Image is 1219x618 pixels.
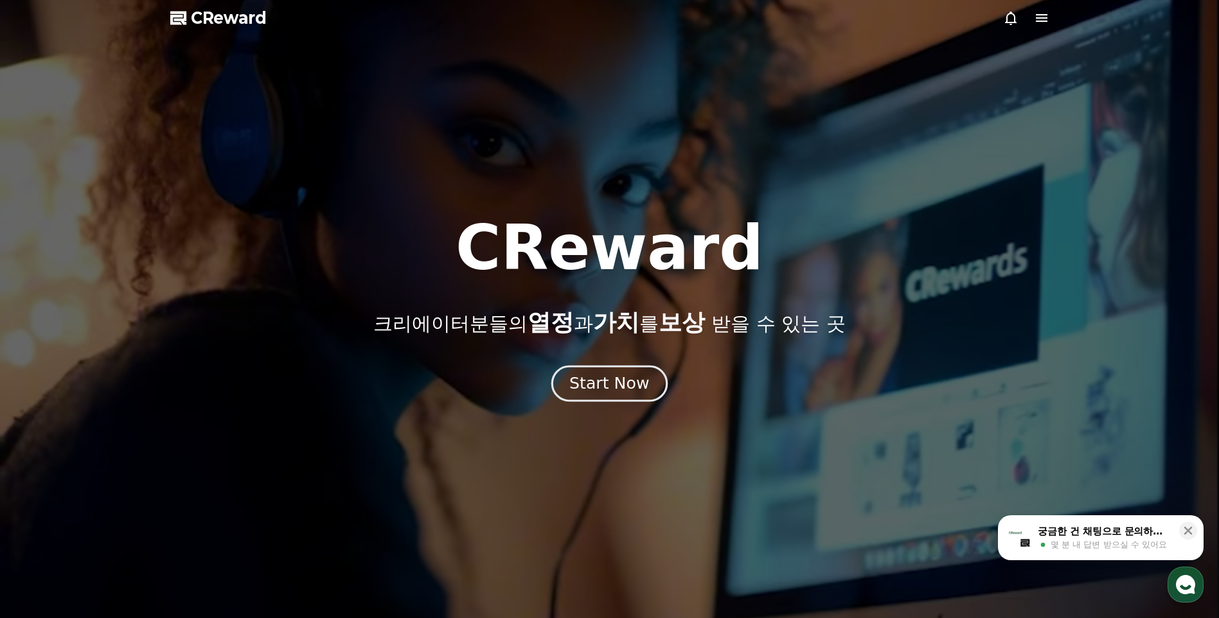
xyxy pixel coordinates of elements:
div: Start Now [569,373,649,394]
p: 크리에이터분들의 과 를 받을 수 있는 곳 [373,310,845,335]
a: 대화 [85,407,166,439]
span: CReward [191,8,267,28]
span: 설정 [199,427,214,437]
span: 가치 [593,309,639,335]
span: 열정 [528,309,574,335]
span: 홈 [40,427,48,437]
a: CReward [170,8,267,28]
a: Start Now [554,379,665,391]
button: Start Now [551,366,668,402]
span: 대화 [118,427,133,437]
span: 보상 [659,309,705,335]
a: 홈 [4,407,85,439]
h1: CReward [456,217,763,279]
a: 설정 [166,407,247,439]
